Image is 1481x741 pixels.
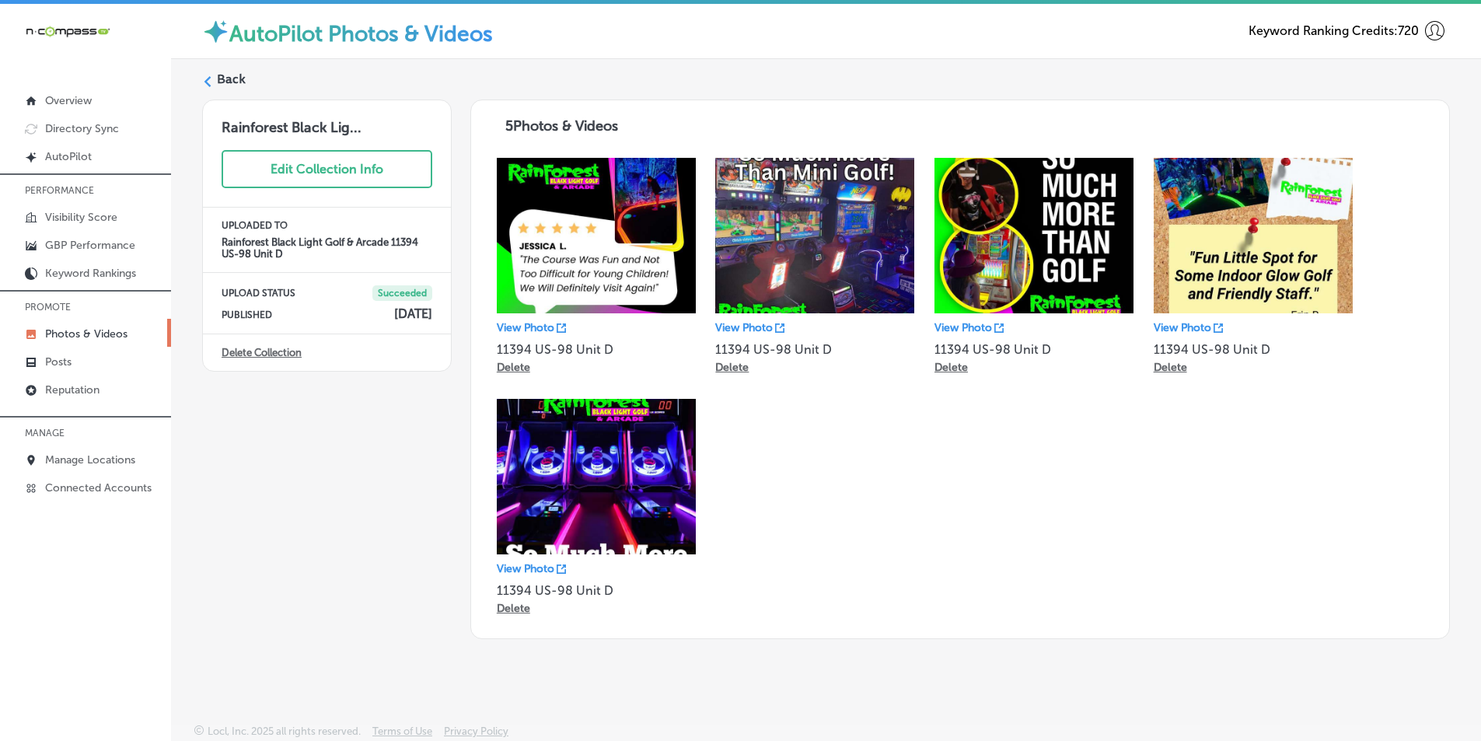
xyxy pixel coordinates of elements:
[934,342,1133,357] p: 11394 US-98 Unit D
[497,562,566,575] a: View Photo
[222,220,432,231] p: UPLOADED TO
[229,21,493,47] label: AutoPilot Photos & Videos
[497,158,696,313] img: Collection thumbnail
[505,117,618,135] span: 5 Photos & Videos
[222,236,432,260] h4: Rainforest Black Light Golf & Arcade 11394 US-98 Unit D
[1154,361,1187,374] p: Delete
[45,239,135,252] p: GBP Performance
[222,150,432,188] button: Edit Collection Info
[1154,321,1223,334] a: View Photo
[45,481,152,495] p: Connected Accounts
[217,71,246,88] label: Back
[715,158,914,313] img: Collection thumbnail
[25,24,110,39] img: 660ab0bf-5cc7-4cb8-ba1c-48b5ae0f18e60NCTV_CLogo_TV_Black_-500x88.png
[497,342,696,357] p: 11394 US-98 Unit D
[45,150,92,163] p: AutoPilot
[45,327,127,341] p: Photos & Videos
[1154,342,1353,357] p: 11394 US-98 Unit D
[202,18,229,45] img: autopilot-icon
[934,321,992,334] p: View Photo
[497,602,530,615] p: Delete
[208,725,361,737] p: Locl, Inc. 2025 all rights reserved.
[934,158,1133,313] img: Collection thumbnail
[715,321,773,334] p: View Photo
[1154,158,1353,313] img: Collection thumbnail
[45,383,100,397] p: Reputation
[497,562,554,575] p: View Photo
[497,321,554,334] p: View Photo
[1249,23,1419,38] span: Keyword Ranking Credits: 720
[715,342,914,357] p: 11394 US-98 Unit D
[1154,321,1211,334] p: View Photo
[497,583,696,598] p: 11394 US-98 Unit D
[222,309,272,320] p: PUBLISHED
[497,399,696,554] img: Collection thumbnail
[45,211,117,224] p: Visibility Score
[497,361,530,374] p: Delete
[222,288,295,299] p: UPLOAD STATUS
[394,306,432,321] h4: [DATE]
[934,321,1004,334] a: View Photo
[45,122,119,135] p: Directory Sync
[45,355,72,369] p: Posts
[45,267,136,280] p: Keyword Rankings
[45,453,135,467] p: Manage Locations
[497,321,566,334] a: View Photo
[45,94,92,107] p: Overview
[715,321,784,334] a: View Photo
[222,347,302,358] a: Delete Collection
[715,361,749,374] p: Delete
[372,285,432,301] span: Succeeded
[934,361,968,374] p: Delete
[203,100,451,136] h3: Rainforest Black Lig...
